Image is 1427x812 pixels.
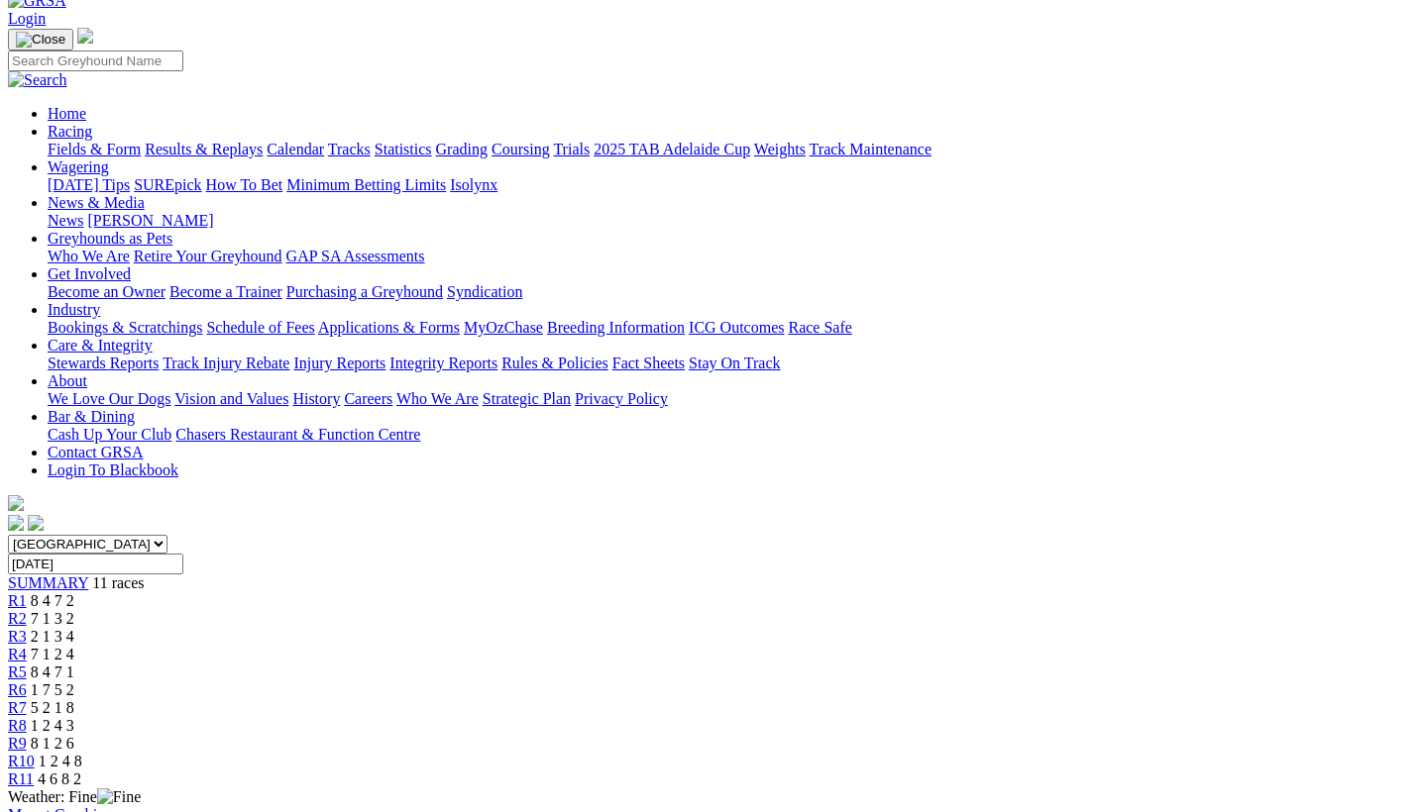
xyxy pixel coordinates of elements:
[48,158,109,175] a: Wagering
[31,717,74,734] span: 1 2 4 3
[174,390,288,407] a: Vision and Values
[48,301,100,318] a: Industry
[8,699,27,716] a: R7
[31,592,74,609] span: 8 4 7 2
[48,176,1419,194] div: Wagering
[292,390,340,407] a: History
[163,355,289,371] a: Track Injury Rebate
[31,646,74,662] span: 7 1 2 4
[48,194,145,211] a: News & Media
[48,319,1419,337] div: Industry
[48,319,202,336] a: Bookings & Scratchings
[48,212,83,229] a: News
[206,176,283,193] a: How To Bet
[8,646,27,662] a: R4
[293,355,385,371] a: Injury Reports
[788,319,851,336] a: Race Safe
[389,355,497,371] a: Integrity Reports
[48,105,86,122] a: Home
[48,141,1419,158] div: Racing
[48,372,87,389] a: About
[612,355,685,371] a: Fact Sheets
[48,230,172,247] a: Greyhounds as Pets
[8,554,183,574] input: Select date
[87,212,213,229] a: [PERSON_NAME]
[8,753,35,769] span: R10
[206,319,314,336] a: Schedule of Fees
[8,71,67,89] img: Search
[48,283,1419,301] div: Get Involved
[48,337,153,354] a: Care & Integrity
[447,283,522,300] a: Syndication
[28,515,44,531] img: twitter.svg
[145,141,263,157] a: Results & Replays
[375,141,432,157] a: Statistics
[8,592,27,609] a: R1
[483,390,571,407] a: Strategic Plan
[8,628,27,645] span: R3
[450,176,497,193] a: Isolynx
[134,248,282,264] a: Retire Your Greyhound
[31,735,74,752] span: 8 1 2 6
[501,355,608,371] a: Rules & Policies
[31,628,74,645] span: 2 1 3 4
[8,735,27,752] a: R9
[318,319,460,336] a: Applications & Forms
[48,355,159,371] a: Stewards Reports
[8,770,34,787] span: R11
[16,32,65,48] img: Close
[48,355,1419,372] div: Care & Integrity
[8,574,88,591] a: SUMMARY
[39,753,82,769] span: 1 2 4 8
[48,283,165,300] a: Become an Owner
[169,283,282,300] a: Become a Trainer
[328,141,371,157] a: Tracks
[38,770,81,787] span: 4 6 8 2
[48,426,1419,444] div: Bar & Dining
[48,176,130,193] a: [DATE] Tips
[267,141,324,157] a: Calendar
[48,461,178,478] a: Login To Blackbook
[175,426,420,443] a: Chasers Restaurant & Function Centre
[92,574,144,591] span: 11 races
[48,408,135,425] a: Bar & Dining
[8,495,24,511] img: logo-grsa-white.png
[492,141,550,157] a: Coursing
[689,319,784,336] a: ICG Outcomes
[48,123,92,140] a: Racing
[810,141,932,157] a: Track Maintenance
[48,390,170,407] a: We Love Our Dogs
[286,176,446,193] a: Minimum Betting Limits
[31,663,74,680] span: 8 4 7 1
[48,265,131,282] a: Get Involved
[8,681,27,698] a: R6
[31,699,74,716] span: 5 2 1 8
[31,610,74,627] span: 7 1 3 2
[8,515,24,531] img: facebook.svg
[396,390,479,407] a: Who We Are
[48,390,1419,408] div: About
[97,788,141,806] img: Fine
[689,355,780,371] a: Stay On Track
[8,610,27,627] a: R2
[286,248,425,264] a: GAP SA Assessments
[48,141,141,157] a: Fields & Form
[547,319,685,336] a: Breeding Information
[8,10,46,27] a: Login
[575,390,668,407] a: Privacy Policy
[48,444,143,460] a: Contact GRSA
[31,681,74,698] span: 1 7 5 2
[48,426,171,443] a: Cash Up Your Club
[48,248,130,264] a: Who We Are
[594,141,750,157] a: 2025 TAB Adelaide Cup
[286,283,443,300] a: Purchasing a Greyhound
[8,717,27,734] a: R8
[8,663,27,680] a: R5
[754,141,806,157] a: Weights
